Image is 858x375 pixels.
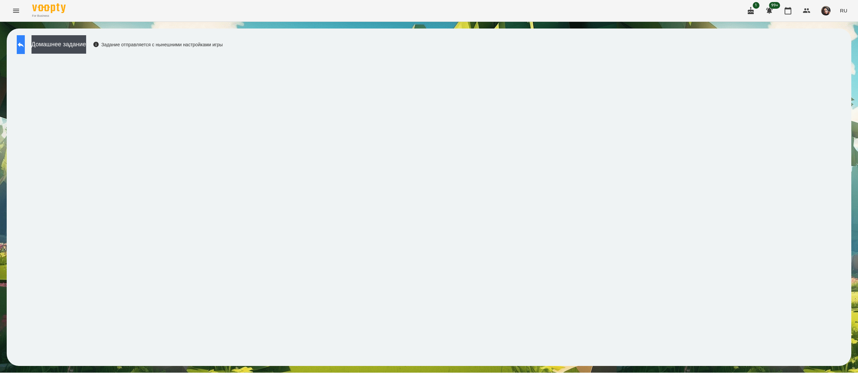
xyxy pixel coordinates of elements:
[32,14,66,18] span: For Business
[32,3,66,13] img: Voopty Logo
[821,6,831,15] img: 415cf204168fa55e927162f296ff3726.jpg
[753,2,759,9] span: 1
[8,3,24,19] button: Menu
[93,41,223,48] div: Задание отправляется с нынешними настройками игры
[32,35,86,54] button: Домашнее задание
[769,2,780,9] span: 99+
[840,7,847,14] span: RU
[837,4,850,17] button: RU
